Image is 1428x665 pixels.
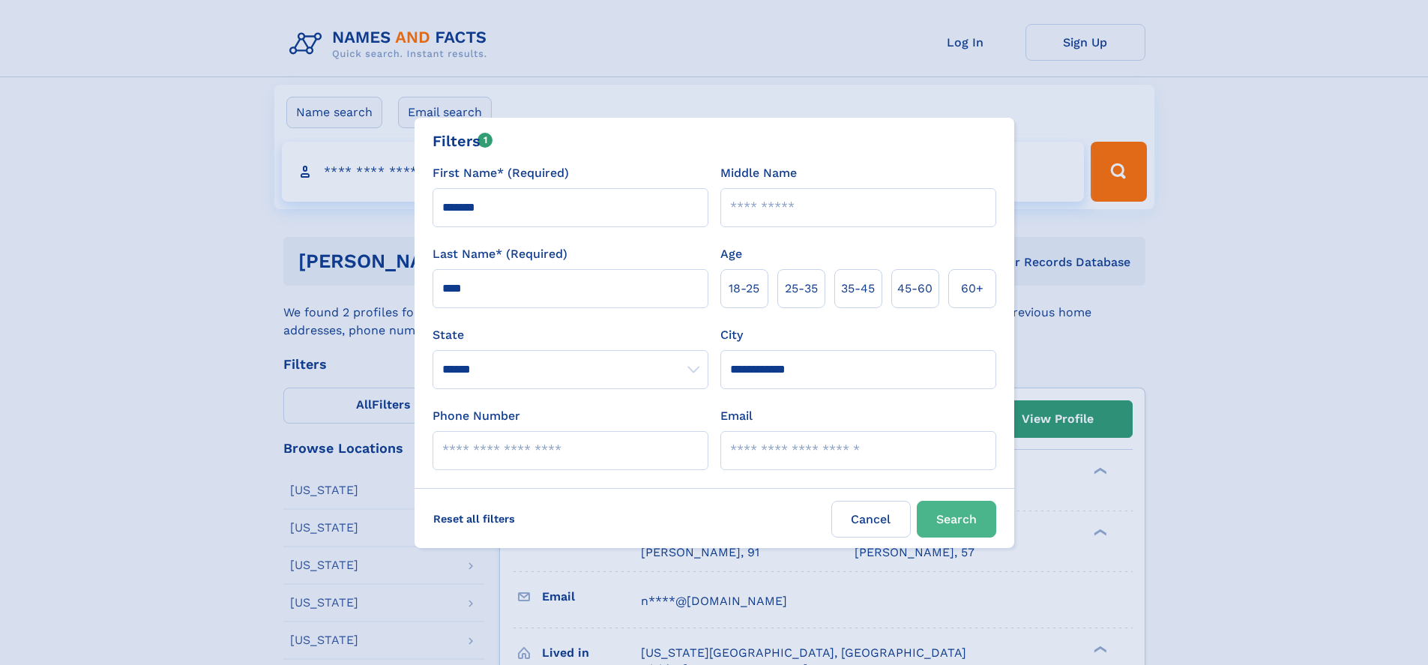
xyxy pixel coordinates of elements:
[433,326,708,344] label: State
[961,280,983,298] span: 60+
[720,164,797,182] label: Middle Name
[433,130,493,152] div: Filters
[841,280,875,298] span: 35‑45
[729,280,759,298] span: 18‑25
[720,407,753,425] label: Email
[720,245,742,263] label: Age
[785,280,818,298] span: 25‑35
[897,280,933,298] span: 45‑60
[433,164,569,182] label: First Name* (Required)
[433,407,520,425] label: Phone Number
[917,501,996,538] button: Search
[831,501,911,538] label: Cancel
[720,326,743,344] label: City
[424,501,525,537] label: Reset all filters
[433,245,567,263] label: Last Name* (Required)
